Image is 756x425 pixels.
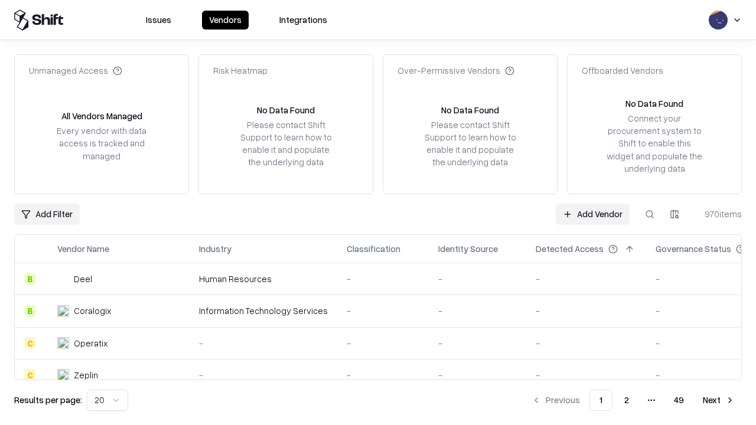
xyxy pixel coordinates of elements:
div: C [24,369,36,381]
div: Information Technology Services [199,305,328,317]
div: - [438,273,517,285]
div: - [536,369,637,381]
div: Over-Permissive Vendors [397,64,514,77]
img: Deel [57,273,69,285]
div: Coralogix [74,305,111,317]
div: - [347,305,419,317]
button: 49 [664,390,693,411]
div: Identity Source [438,243,498,255]
div: B [24,273,36,285]
div: Every vendor with data access is tracked and managed [53,125,151,162]
img: Operatix [57,337,69,349]
div: - [347,273,419,285]
div: B [24,305,36,317]
div: - [438,337,517,349]
div: Governance Status [656,243,731,255]
div: - [347,337,419,349]
div: Industry [199,243,232,255]
div: - [536,337,637,349]
div: - [536,305,637,317]
div: No Data Found [257,104,315,116]
div: - [199,369,328,381]
div: Classification [347,243,400,255]
div: - [438,369,517,381]
p: Results per page: [14,394,82,406]
div: Please contact Shift Support to learn how to enable it and populate the underlying data [421,119,519,169]
button: Add Filter [14,204,80,225]
button: Issues [139,11,178,30]
div: Detected Access [536,243,604,255]
div: All Vendors Managed [61,110,142,122]
button: Integrations [272,11,334,30]
div: Risk Heatmap [213,64,268,77]
div: - [199,337,328,349]
div: Please contact Shift Support to learn how to enable it and populate the underlying data [237,119,335,169]
div: No Data Found [441,104,499,116]
img: Coralogix [57,305,69,317]
button: 2 [615,390,638,411]
div: Offboarded Vendors [582,64,663,77]
div: Unmanaged Access [29,64,122,77]
button: Next [696,390,742,411]
nav: pagination [524,390,742,411]
div: Deel [74,273,92,285]
div: C [24,337,36,349]
div: 970 items [695,208,742,220]
button: Vendors [202,11,249,30]
div: - [438,305,517,317]
img: Zeplin [57,369,69,381]
button: 1 [589,390,612,411]
div: Operatix [74,337,107,349]
div: Zeplin [74,369,98,381]
div: Human Resources [199,273,328,285]
div: Connect your procurement system to Shift to enable this widget and populate the underlying data [605,112,703,175]
div: - [536,273,637,285]
div: No Data Found [625,97,683,110]
div: Vendor Name [57,243,109,255]
a: Add Vendor [556,204,630,225]
div: - [347,369,419,381]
